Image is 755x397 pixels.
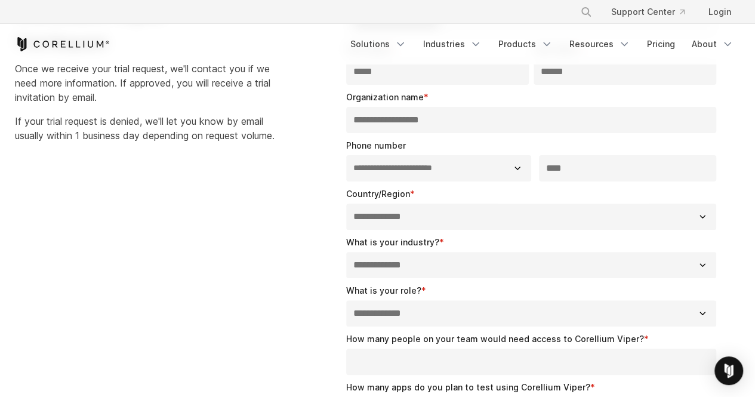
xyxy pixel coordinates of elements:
span: Once we receive your trial request, we'll contact you if we need more information. If approved, y... [15,63,270,103]
span: If your trial request is denied, we'll let you know by email usually within 1 business day depend... [15,115,275,141]
div: Navigation Menu [566,1,741,23]
a: Pricing [640,33,682,55]
span: Country/Region [346,189,410,199]
a: Corellium Home [15,37,110,51]
a: Products [491,33,560,55]
span: How many people on your team would need access to Corellium Viper? [346,334,644,344]
span: How many apps do you plan to test using Corellium Viper? [346,382,590,392]
button: Search [575,1,597,23]
div: Navigation Menu [343,33,741,55]
a: Login [699,1,741,23]
a: About [685,33,741,55]
span: Organization name [346,92,424,102]
span: Phone number [346,140,406,150]
span: What is your role? [346,285,421,296]
div: Open Intercom Messenger [714,356,743,385]
a: Resources [562,33,637,55]
a: Solutions [343,33,414,55]
span: What is your industry? [346,237,439,247]
a: Support Center [602,1,694,23]
a: Industries [416,33,489,55]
